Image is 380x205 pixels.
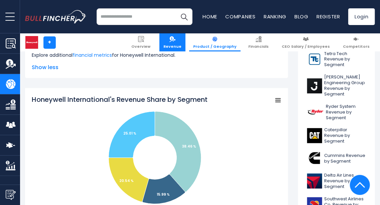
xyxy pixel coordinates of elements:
[348,8,375,25] a: Login
[159,33,185,51] a: Revenue
[176,8,193,25] button: Search
[324,51,366,68] span: Tetra Tech Revenue by Segment
[25,36,38,49] img: HON logo
[307,52,322,67] img: TTEK logo
[294,13,308,20] a: Blog
[303,73,370,99] a: [PERSON_NAME] Engineering Group Revenue by Segment
[43,36,56,49] a: +
[307,105,324,120] img: R logo
[119,178,134,183] tspan: 20.54 %
[25,10,97,23] a: Go to homepage
[193,44,237,49] span: Product / Geography
[264,13,286,20] a: Ranking
[32,95,208,104] tspan: Honeywell International's Revenue Share by Segment
[303,149,370,168] a: Cummins Revenue by Segment
[127,33,154,51] a: Overview
[244,33,273,51] a: Financials
[316,13,340,20] a: Register
[189,33,241,51] a: Product / Geography
[303,126,370,146] a: Caterpillar Revenue by Segment
[307,174,322,189] img: DAL logo
[307,151,322,166] img: CMI logo
[203,13,217,20] a: Home
[182,144,196,149] tspan: 38.46 %
[303,102,370,123] a: Ryder System Revenue by Segment
[324,74,366,97] span: [PERSON_NAME] Engineering Group Revenue by Segment
[163,44,181,49] span: Revenue
[131,44,150,49] span: Overview
[225,13,256,20] a: Companies
[343,44,370,49] span: Competitors
[278,33,334,51] a: CEO Salary / Employees
[248,44,269,49] span: Financials
[32,63,281,71] span: Show less
[324,153,366,164] span: Cummins Revenue by Segment
[25,10,87,23] img: bullfincher logo
[73,52,112,58] a: financial metrics
[324,127,366,144] span: Caterpillar Revenue by Segment
[326,104,366,121] span: Ryder System Revenue by Segment
[303,49,370,70] a: Tetra Tech Revenue by Segment
[307,78,322,93] img: J logo
[282,44,330,49] span: CEO Salary / Employees
[32,51,281,59] p: Explore additional for Honeywell International.
[303,171,370,191] a: Delta Air Lines Revenue by Segment
[123,131,136,136] tspan: 25.01 %
[307,128,322,143] img: CAT logo
[324,173,366,190] span: Delta Air Lines Revenue by Segment
[339,33,374,51] a: Competitors
[157,192,170,197] tspan: 15.99 %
